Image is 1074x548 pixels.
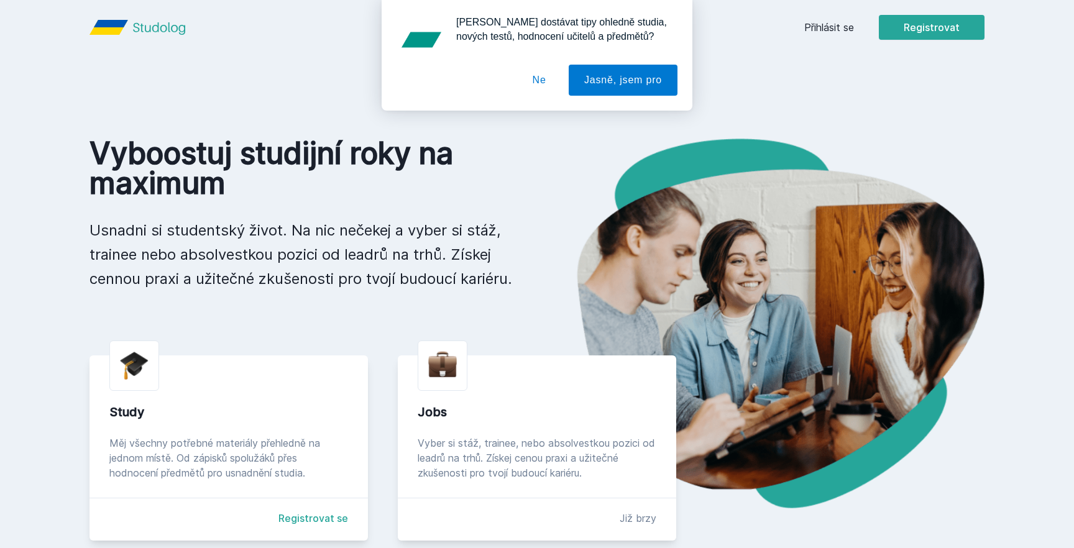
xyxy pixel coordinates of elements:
button: Jasně, jsem pro [569,65,677,96]
div: Měj všechny potřebné materiály přehledně na jednom místě. Od zápisků spolužáků přes hodnocení pře... [109,436,348,480]
img: briefcase.png [428,349,457,380]
img: hero.png [537,139,984,508]
a: Registrovat se [278,511,348,526]
button: Ne [517,65,562,96]
div: Vyber si stáž, trainee, nebo absolvestkou pozici od leadrů na trhů. Získej cenou praxi a užitečné... [418,436,656,480]
div: Study [109,403,348,421]
p: Usnadni si studentský život. Na nic nečekej a vyber si stáž, trainee nebo absolvestkou pozici od ... [89,218,517,291]
h1: Vyboostuj studijní roky na maximum [89,139,517,198]
div: Již brzy [620,511,656,526]
div: [PERSON_NAME] dostávat tipy ohledně studia, nových testů, hodnocení učitelů a předmětů? [446,15,677,43]
img: notification icon [397,15,446,65]
img: graduation-cap.png [120,351,149,380]
div: Jobs [418,403,656,421]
